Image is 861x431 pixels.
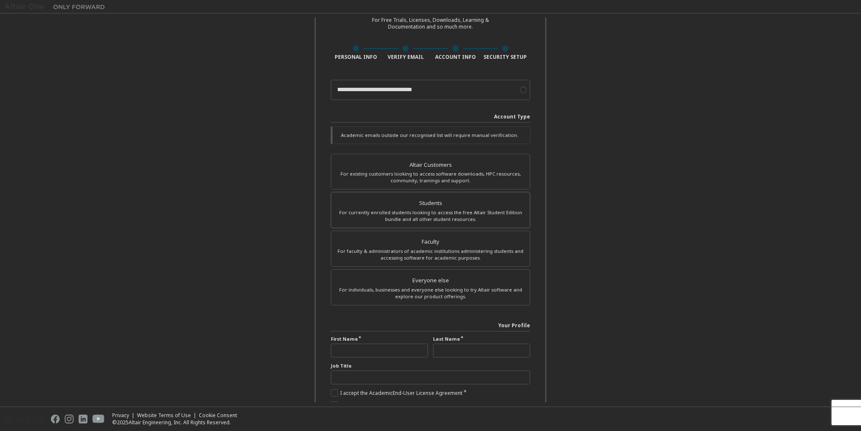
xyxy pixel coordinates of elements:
div: Cookie Consent [199,412,242,419]
div: Faculty [336,236,525,248]
div: For currently enrolled students looking to access the free Altair Student Edition bundle and all ... [336,209,525,223]
div: Academic emails outside our recognised list will require manual verification. [331,127,530,144]
label: First Name [331,336,428,342]
p: © 2025 Altair Engineering, Inc. All Rights Reserved. [112,419,242,426]
div: Website Terms of Use [137,412,199,419]
div: For existing customers looking to access software downloads, HPC resources, community, trainings ... [336,171,525,184]
div: Your Profile [331,318,530,331]
img: altair_logo.svg [3,415,46,423]
div: Privacy [112,412,137,419]
div: For individuals, businesses and everyone else looking to try Altair software and explore our prod... [336,286,525,300]
img: youtube.svg [92,415,105,423]
a: Academic End-User License Agreement [369,389,462,397]
div: Personal Info [331,54,381,60]
div: For faculty & administrators of academic institutions administering students and accessing softwa... [336,248,525,261]
label: Job Title [331,363,530,369]
div: Everyone else [336,275,525,286]
img: linkedin.svg [79,415,87,423]
div: Security Setup [481,54,531,60]
img: instagram.svg [65,415,74,423]
div: Account Type [331,109,530,123]
div: Account Info [430,54,481,60]
label: I would like to receive marketing emails from Altair [331,402,462,409]
div: Altair Customers [336,159,525,171]
img: facebook.svg [51,415,60,423]
div: For Free Trials, Licenses, Downloads, Learning & Documentation and so much more. [372,17,489,30]
div: Verify Email [381,54,431,60]
img: Altair One [4,3,109,11]
label: Last Name [433,336,530,342]
div: Students [336,197,525,209]
label: I accept the [331,389,462,397]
